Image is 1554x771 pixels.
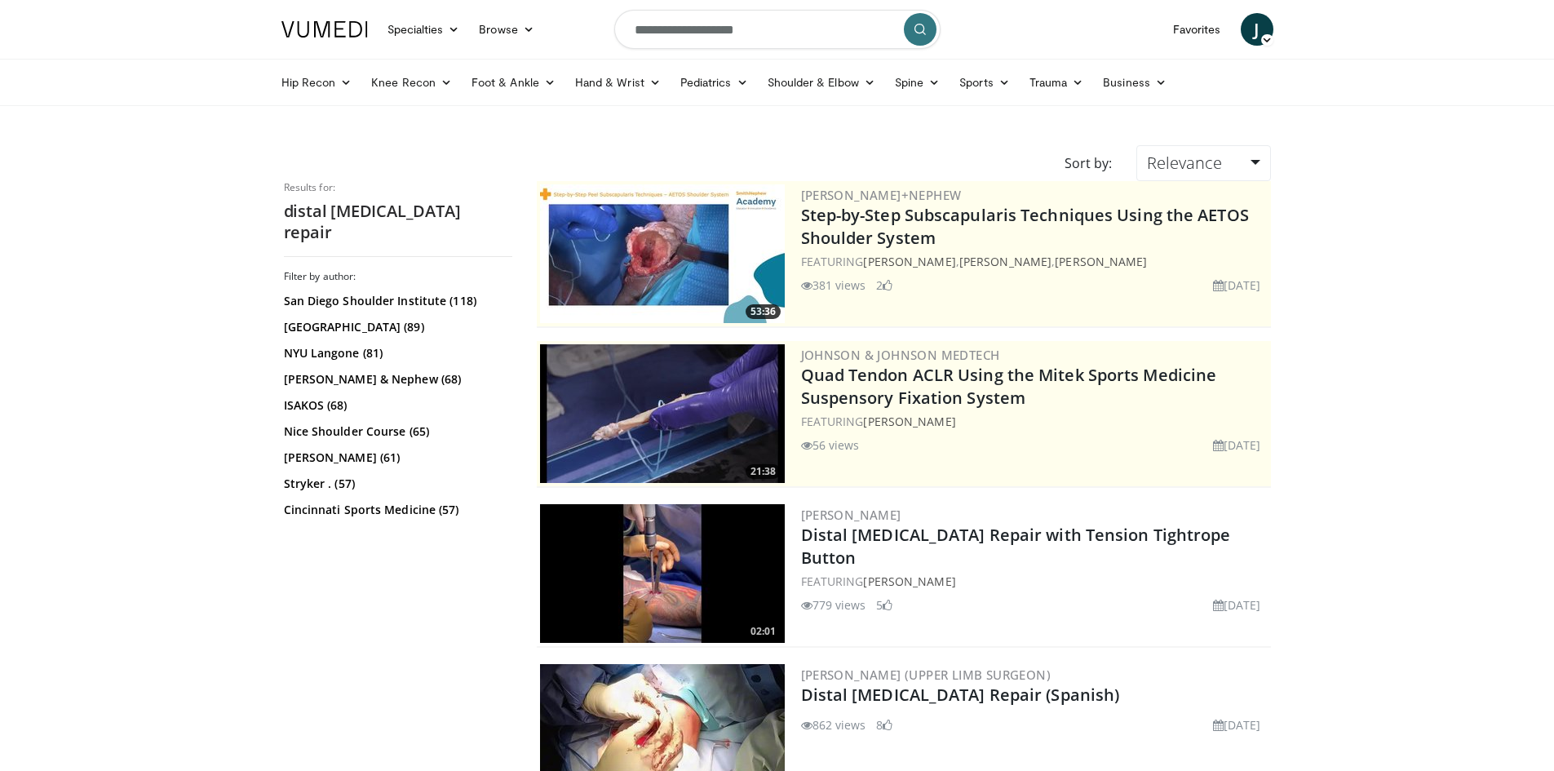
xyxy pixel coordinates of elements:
a: Browse [469,13,544,46]
a: [PERSON_NAME] (61) [284,450,508,466]
a: Distal [MEDICAL_DATA] Repair with Tension Tightrope Button [801,524,1231,569]
a: [PERSON_NAME] [801,507,901,523]
a: [PERSON_NAME] & Nephew (68) [284,371,508,388]
li: [DATE] [1213,596,1261,614]
a: Shoulder & Elbow [758,66,885,99]
a: 02:01 [540,504,785,643]
h2: distal [MEDICAL_DATA] repair [284,201,512,243]
a: Pediatrics [671,66,758,99]
a: Step-by-Step Subscapularis Techniques Using the AETOS Shoulder System [801,204,1249,249]
a: Hip Recon [272,66,362,99]
li: [DATE] [1213,436,1261,454]
a: Foot & Ankle [462,66,565,99]
a: Spine [885,66,950,99]
a: [PERSON_NAME] (Upper limb surgeon) [801,667,1051,683]
li: 779 views [801,596,866,614]
div: Sort by: [1052,145,1124,181]
a: Distal [MEDICAL_DATA] Repair (Spanish) [801,684,1120,706]
a: Favorites [1163,13,1231,46]
a: Relevance [1136,145,1270,181]
a: San Diego Shoulder Institute (118) [284,293,508,309]
li: 8 [876,716,892,733]
a: Cincinnati Sports Medicine (57) [284,502,508,518]
a: Nice Shoulder Course (65) [284,423,508,440]
a: Johnson & Johnson MedTech [801,347,1000,363]
a: Sports [950,66,1020,99]
a: [PERSON_NAME] [863,574,955,589]
span: 53:36 [746,304,781,319]
div: FEATURING , , [801,253,1268,270]
img: VuMedi Logo [281,21,368,38]
a: Trauma [1020,66,1094,99]
div: FEATURING [801,413,1268,430]
li: [DATE] [1213,716,1261,733]
a: Knee Recon [361,66,462,99]
img: 6b0fd8a9-231e-4c22-ad18-a817b40fa229.300x170_q85_crop-smart_upscale.jpg [540,504,785,643]
a: Stryker . (57) [284,476,508,492]
li: 56 views [801,436,860,454]
a: [PERSON_NAME] [863,254,955,269]
p: Results for: [284,181,512,194]
span: Relevance [1147,152,1222,174]
li: 5 [876,596,892,614]
span: 02:01 [746,624,781,639]
a: J [1241,13,1273,46]
li: 2 [876,277,892,294]
input: Search topics, interventions [614,10,941,49]
a: 53:36 [540,184,785,323]
span: 21:38 [746,464,781,479]
a: Hand & Wrist [565,66,671,99]
div: FEATURING [801,573,1268,590]
img: 70e54e43-e9ea-4a9d-be99-25d1f039a65a.300x170_q85_crop-smart_upscale.jpg [540,184,785,323]
a: [PERSON_NAME] [1055,254,1147,269]
a: Quad Tendon ACLR Using the Mitek Sports Medicine Suspensory Fixation System [801,364,1217,409]
a: ISAKOS (68) [284,397,508,414]
li: [DATE] [1213,277,1261,294]
a: Business [1093,66,1176,99]
a: 21:38 [540,344,785,483]
li: 862 views [801,716,866,733]
a: Specialties [378,13,470,46]
a: [PERSON_NAME] [863,414,955,429]
a: [GEOGRAPHIC_DATA] (89) [284,319,508,335]
a: [PERSON_NAME]+Nephew [801,187,962,203]
img: b78fd9da-dc16-4fd1-a89d-538d899827f1.300x170_q85_crop-smart_upscale.jpg [540,344,785,483]
h3: Filter by author: [284,270,512,283]
a: NYU Langone (81) [284,345,508,361]
a: [PERSON_NAME] [959,254,1051,269]
li: 381 views [801,277,866,294]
